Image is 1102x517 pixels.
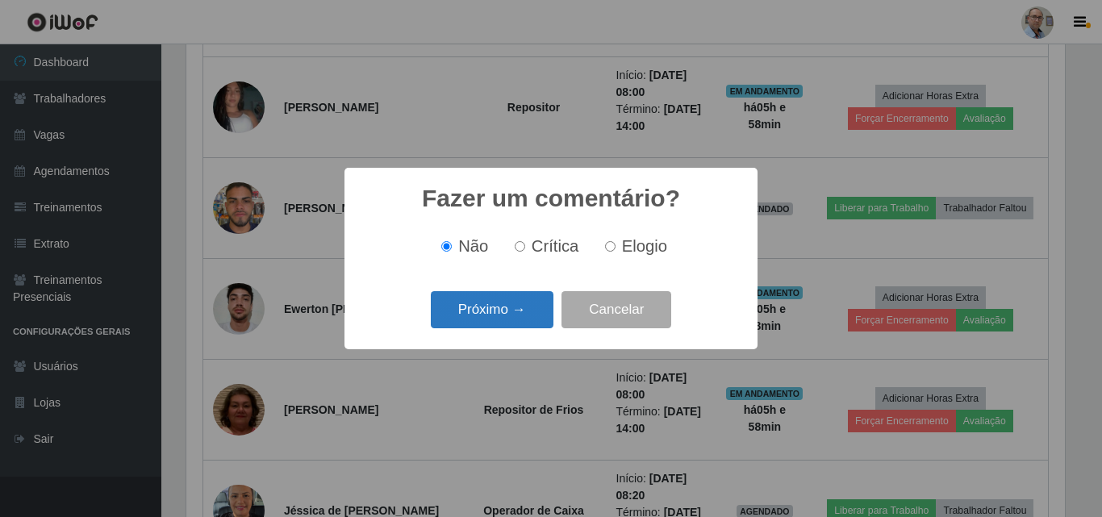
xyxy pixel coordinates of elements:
span: Não [458,237,488,255]
input: Crítica [515,241,525,252]
h2: Fazer um comentário? [422,184,680,213]
span: Crítica [532,237,579,255]
input: Não [441,241,452,252]
input: Elogio [605,241,616,252]
button: Próximo → [431,291,553,329]
button: Cancelar [561,291,671,329]
span: Elogio [622,237,667,255]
